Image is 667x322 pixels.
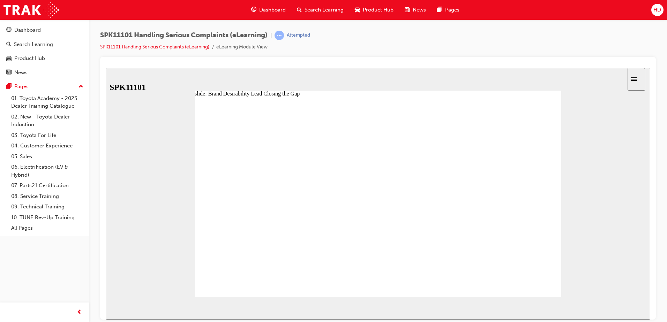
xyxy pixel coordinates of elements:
span: HD [653,6,661,14]
span: prev-icon [77,308,82,317]
a: 04. Customer Experience [8,140,86,151]
div: Attempted [287,32,310,39]
div: Dashboard [14,26,41,34]
span: search-icon [297,6,302,14]
span: guage-icon [251,6,256,14]
span: car-icon [355,6,360,14]
li: eLearning Module View [216,43,268,51]
a: 02. New - Toyota Dealer Induction [8,112,86,130]
a: 09. Technical Training [8,201,86,212]
button: Pages [3,80,86,93]
a: 05. Sales [8,151,86,162]
span: up-icon [78,82,83,91]
div: News [14,69,28,77]
span: news-icon [6,70,12,76]
span: SPK11101 Handling Serious Complaints (eLearning) [100,31,268,39]
a: search-iconSearch Learning [291,3,349,17]
button: HD [651,4,664,16]
a: guage-iconDashboard [246,3,291,17]
div: Search Learning [14,40,53,48]
a: 10. TUNE Rev-Up Training [8,212,86,223]
div: Product Hub [14,54,45,62]
a: News [3,66,86,79]
a: SPK11101 Handling Serious Complaints (eLearning) [100,44,209,50]
a: 07. Parts21 Certification [8,180,86,191]
span: | [270,31,272,39]
a: 06. Electrification (EV & Hybrid) [8,162,86,180]
a: news-iconNews [399,3,432,17]
span: guage-icon [6,27,12,33]
span: news-icon [405,6,410,14]
span: search-icon [6,41,11,48]
a: car-iconProduct Hub [349,3,399,17]
img: Trak [3,2,59,18]
span: Pages [445,6,459,14]
a: 08. Service Training [8,191,86,202]
button: DashboardSearch LearningProduct HubNews [3,22,86,80]
span: News [413,6,426,14]
a: Product Hub [3,52,86,65]
span: car-icon [6,55,12,62]
span: Dashboard [259,6,286,14]
a: pages-iconPages [432,3,465,17]
a: 03. Toyota For Life [8,130,86,141]
a: All Pages [8,223,86,233]
span: learningRecordVerb_ATTEMPT-icon [275,31,284,40]
span: Product Hub [363,6,394,14]
a: 01. Toyota Academy - 2025 Dealer Training Catalogue [8,93,86,112]
span: Search Learning [305,6,344,14]
a: Search Learning [3,38,86,51]
div: Pages [14,83,29,91]
span: pages-icon [6,84,12,90]
a: Dashboard [3,24,86,37]
span: pages-icon [437,6,442,14]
